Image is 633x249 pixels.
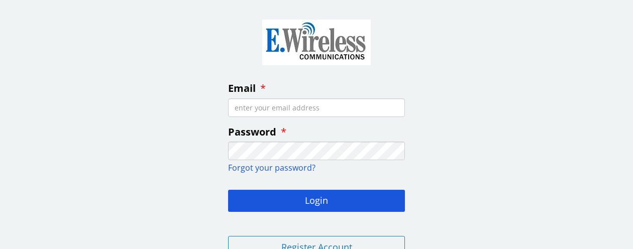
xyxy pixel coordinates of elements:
[228,98,405,117] input: enter your email address
[228,190,405,212] button: Login
[228,162,315,173] a: Forgot your password?
[228,125,276,139] span: Password
[228,81,256,95] span: Email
